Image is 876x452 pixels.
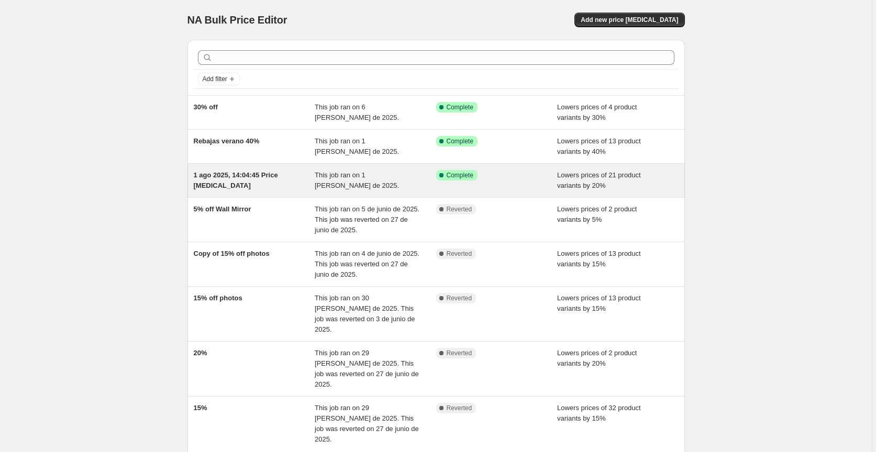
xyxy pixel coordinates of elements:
[315,205,419,234] span: This job ran on 5 de junio de 2025. This job was reverted on 27 de junio de 2025.
[557,404,641,422] span: Lowers prices of 32 product variants by 15%
[194,137,260,145] span: Rebajas verano 40%
[315,294,415,333] span: This job ran on 30 [PERSON_NAME] de 2025. This job was reverted on 3 de junio de 2025.
[557,137,641,155] span: Lowers prices of 13 product variants by 40%
[187,14,287,26] span: NA Bulk Price Editor
[447,103,473,111] span: Complete
[194,103,218,111] span: 30% off
[194,250,270,257] span: Copy of 15% off photos
[557,171,641,189] span: Lowers prices of 21 product variants by 20%
[581,16,678,24] span: Add new price [MEDICAL_DATA]
[194,294,242,302] span: 15% off photos
[315,250,419,278] span: This job ran on 4 de junio de 2025. This job was reverted on 27 de junio de 2025.
[194,349,207,357] span: 20%
[315,171,399,189] span: This job ran on 1 [PERSON_NAME] de 2025.
[315,404,419,443] span: This job ran on 29 [PERSON_NAME] de 2025. This job was reverted on 27 de junio de 2025.
[447,205,472,213] span: Reverted
[198,73,240,85] button: Add filter
[557,349,637,367] span: Lowers prices of 2 product variants by 20%
[447,250,472,258] span: Reverted
[315,349,419,388] span: This job ran on 29 [PERSON_NAME] de 2025. This job was reverted on 27 de junio de 2025.
[447,404,472,412] span: Reverted
[447,294,472,302] span: Reverted
[315,103,399,121] span: This job ran on 6 [PERSON_NAME] de 2025.
[447,171,473,179] span: Complete
[557,250,641,268] span: Lowers prices of 13 product variants by 15%
[557,294,641,312] span: Lowers prices of 13 product variants by 15%
[194,205,251,213] span: 5% off Wall Mirror
[574,13,684,27] button: Add new price [MEDICAL_DATA]
[315,137,399,155] span: This job ran on 1 [PERSON_NAME] de 2025.
[194,171,278,189] span: 1 ago 2025, 14:04:45 Price [MEDICAL_DATA]
[203,75,227,83] span: Add filter
[194,404,207,412] span: 15%
[557,103,637,121] span: Lowers prices of 4 product variants by 30%
[557,205,637,223] span: Lowers prices of 2 product variants by 5%
[447,349,472,357] span: Reverted
[447,137,473,145] span: Complete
